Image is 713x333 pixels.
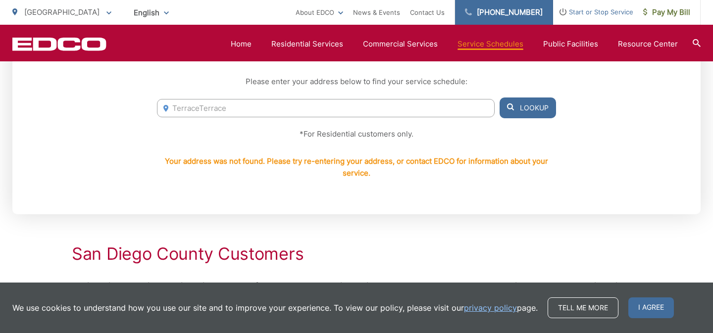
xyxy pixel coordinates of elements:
[548,297,618,318] a: Tell me more
[157,99,495,117] input: Enter Address
[500,97,556,118] button: Lookup
[72,244,641,264] h2: San Diego County Customers
[157,76,556,88] p: Please enter your address below to find your service schedule:
[458,38,523,50] a: Service Schedules
[363,38,438,50] a: Commercial Services
[643,6,690,18] span: Pay My Bill
[231,38,252,50] a: Home
[12,37,106,51] a: EDCD logo. Return to the homepage.
[464,302,517,314] a: privacy policy
[12,302,538,314] p: We use cookies to understand how you use our site and to improve your experience. To view our pol...
[618,38,678,50] a: Resource Center
[271,38,343,50] a: Residential Services
[296,6,343,18] a: About EDCO
[157,128,556,140] p: *For Residential customers only.
[72,279,641,308] p: Residential collection service will not be performed on these holidays listed below and as a resu...
[126,4,176,21] span: English
[628,297,674,318] span: I agree
[353,6,400,18] a: News & Events
[543,38,598,50] a: Public Facilities
[24,7,100,17] span: [GEOGRAPHIC_DATA]
[410,6,445,18] a: Contact Us
[157,155,556,179] p: Your address was not found. Please try re-entering your address, or contact EDCO for information ...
